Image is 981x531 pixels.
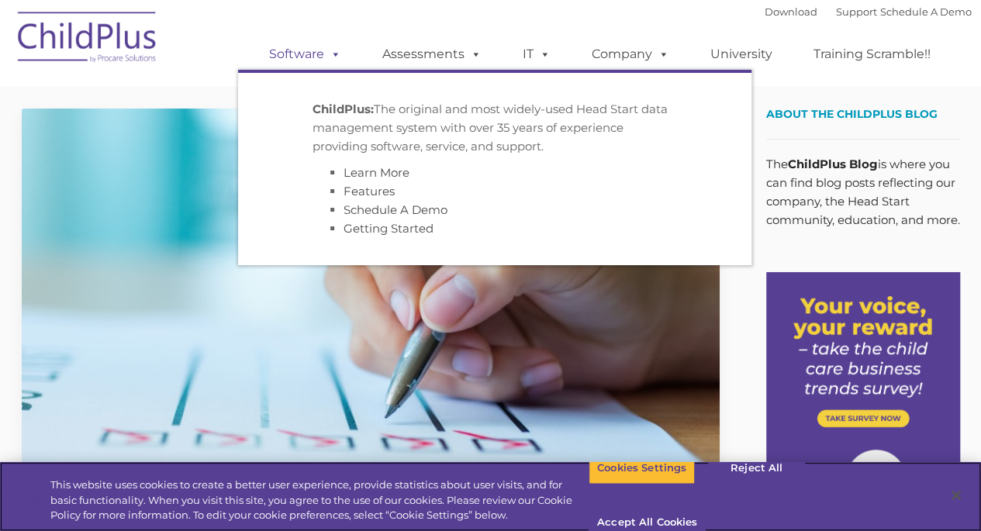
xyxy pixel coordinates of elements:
[344,184,395,198] a: Features
[765,5,817,18] a: Download
[836,5,877,18] a: Support
[798,39,946,70] a: Training Scramble!!
[708,452,805,484] button: Reject All
[10,1,165,78] img: ChildPlus by Procare Solutions
[344,202,447,217] a: Schedule A Demo
[254,39,357,70] a: Software
[344,165,409,180] a: Learn More
[507,39,566,70] a: IT
[880,5,972,18] a: Schedule A Demo
[766,107,938,121] span: About the ChildPlus Blog
[765,5,972,18] font: |
[367,39,497,70] a: Assessments
[939,478,973,512] button: Close
[788,157,878,171] strong: ChildPlus Blog
[695,39,788,70] a: University
[50,478,589,523] div: This website uses cookies to create a better user experience, provide statistics about user visit...
[576,39,685,70] a: Company
[766,155,960,229] p: The is where you can find blog posts reflecting our company, the Head Start community, education,...
[313,102,374,116] strong: ChildPlus:
[22,109,720,501] img: Efficiency Boost: ChildPlus Online's Enhanced Family Pre-Application Process - Streamlining Appli...
[344,221,434,236] a: Getting Started
[313,100,677,156] p: The original and most widely-used Head Start data management system with over 35 years of experie...
[589,452,695,484] button: Cookies Settings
